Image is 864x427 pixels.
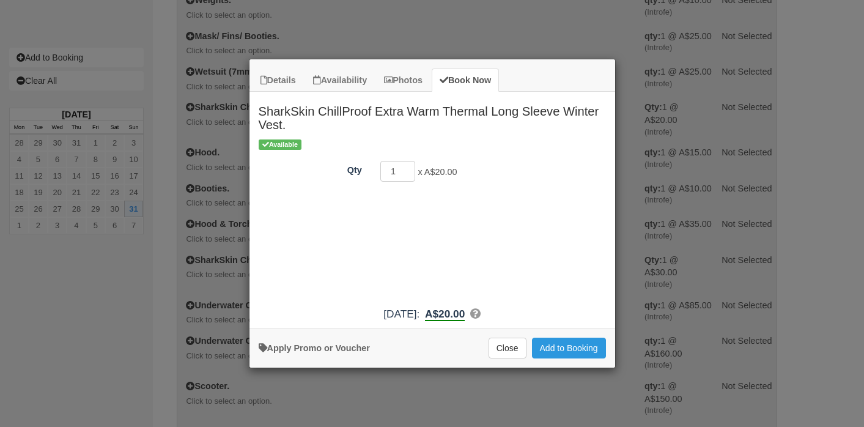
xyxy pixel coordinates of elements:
[380,161,416,182] input: Qty
[249,92,615,321] div: Item Modal
[376,69,430,92] a: Photos
[383,308,416,320] span: [DATE]
[253,69,304,92] a: Details
[249,160,371,177] label: Qty
[259,139,302,150] span: Available
[305,69,375,92] a: Availability
[425,308,465,321] b: A$20.00
[432,69,499,92] a: Book Now
[259,343,370,353] a: Apply Voucher
[249,92,615,138] h2: SharkSkin ChillProof Extra Warm Thermal Long Sleeve Winter Vest.
[418,167,457,177] span: x A$20.00
[249,306,615,322] div: :
[489,338,526,358] button: Close
[532,338,606,358] button: Add to Booking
